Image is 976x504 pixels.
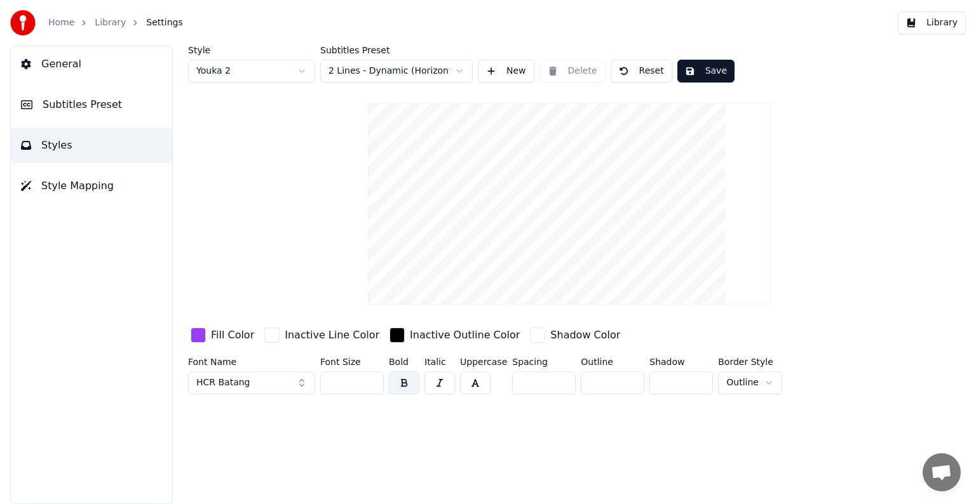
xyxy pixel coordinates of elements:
span: Style Mapping [41,178,114,194]
label: Uppercase [460,357,507,366]
span: Settings [146,17,182,29]
div: Inactive Line Color [285,328,379,343]
a: Library [95,17,126,29]
label: Outline [581,357,644,366]
span: General [41,56,81,72]
div: 채팅 열기 [923,453,961,491]
label: Border Style [718,357,782,366]
label: Subtitles Preset [320,46,473,55]
img: youka [10,10,36,36]
button: Style Mapping [11,168,172,204]
div: Shadow Color [550,328,620,343]
button: Inactive Line Color [262,325,382,345]
span: HCR Batang [196,376,250,389]
label: Shadow [649,357,713,366]
div: Inactive Outline Color [410,328,520,343]
label: Font Size [320,357,384,366]
button: Subtitles Preset [11,87,172,123]
button: Save [677,60,735,83]
button: Reset [611,60,672,83]
span: Subtitles Preset [43,97,122,112]
button: Fill Color [188,325,257,345]
button: New [478,60,534,83]
span: Styles [41,138,72,153]
label: Italic [424,357,455,366]
button: Styles [11,128,172,163]
button: General [11,46,172,82]
nav: breadcrumb [48,17,183,29]
label: Bold [389,357,419,366]
button: Library [898,11,966,34]
button: Shadow Color [527,325,623,345]
label: Style [188,46,315,55]
label: Font Name [188,357,315,366]
button: Inactive Outline Color [387,325,522,345]
div: Fill Color [211,328,254,343]
label: Spacing [512,357,576,366]
a: Home [48,17,74,29]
